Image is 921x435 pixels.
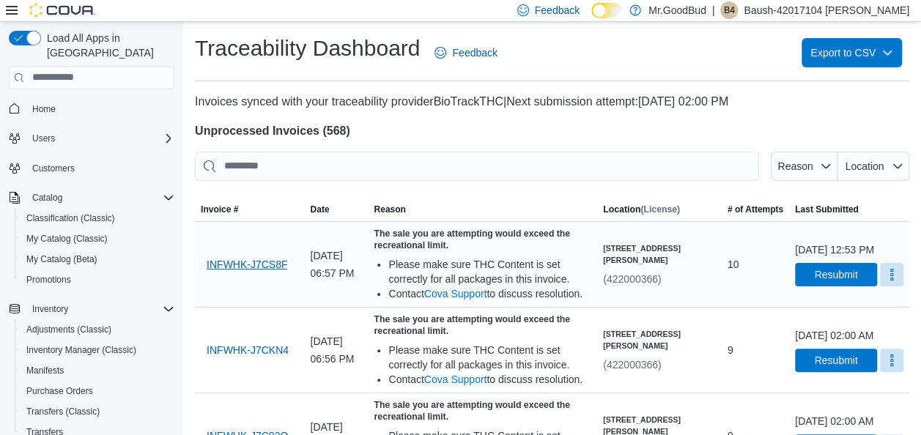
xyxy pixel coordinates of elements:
button: Date [304,198,368,221]
span: Feedback [535,3,580,18]
a: Manifests [21,362,70,379]
button: Users [26,130,61,147]
h5: The sale you are attempting would exceed the recreational limit. [374,313,591,337]
p: Invoices synced with your traceability provider BioTrackTHC | [DATE] 02:00 PM [195,93,909,111]
span: My Catalog (Beta) [21,250,174,268]
input: Dark Mode [591,3,622,18]
span: Promotions [26,274,71,286]
a: Inventory Manager (Classic) [21,341,142,359]
a: My Catalog (Classic) [21,230,114,248]
a: Adjustments (Classic) [21,321,117,338]
span: My Catalog (Beta) [26,253,97,265]
button: My Catalog (Classic) [15,228,180,249]
button: Inventory Manager (Classic) [15,340,180,360]
button: Purchase Orders [15,381,180,401]
span: INFWHK-J7CS8F [207,257,287,272]
span: Date [310,204,329,215]
div: [DATE] 02:00 AM [795,414,873,428]
button: Promotions [15,269,180,290]
input: This is a search bar. After typing your query, hit enter to filter the results lower in the page. [195,152,759,181]
div: Baush-42017104 Richardson [720,1,738,19]
span: My Catalog (Classic) [21,230,174,248]
div: Contact to discuss resolution. [388,372,591,387]
span: (422000366) [603,273,661,285]
span: Users [26,130,174,147]
span: Inventory [32,303,68,315]
span: # of Attempts [728,204,783,215]
button: My Catalog (Beta) [15,249,180,269]
a: Home [26,100,62,118]
span: Customers [26,159,174,177]
span: 9 [728,341,733,359]
h6: [STREET_ADDRESS][PERSON_NAME] [603,328,716,352]
button: Resubmit [795,263,877,286]
button: INFWHK-J7CS8F [201,250,293,279]
button: Home [3,98,180,119]
button: Invoice # [195,198,304,221]
div: Please make sure THC Content is set correctly for all packages in this invoice. [388,257,591,286]
span: (License) [640,204,680,215]
span: Adjustments (Classic) [21,321,174,338]
div: [DATE] 12:53 PM [795,242,874,257]
span: (422000366) [603,359,661,371]
a: Classification (Classic) [21,209,121,227]
span: INFWHK-J7CKN4 [207,343,289,357]
div: [DATE] 06:57 PM [304,241,368,288]
button: Users [3,128,180,149]
button: Inventory [26,300,74,318]
div: Please make sure THC Content is set correctly for all packages in this invoice. [388,343,591,372]
span: Load All Apps in [GEOGRAPHIC_DATA] [41,31,174,60]
span: Resubmit [814,353,857,368]
span: Location (License) [603,204,680,215]
span: Next submission attempt: [506,95,638,108]
a: Transfers (Classic) [21,403,106,420]
a: Promotions [21,271,77,289]
a: My Catalog (Beta) [21,250,103,268]
span: 10 [728,256,739,273]
img: Cova [29,3,95,18]
span: Feedback [452,45,497,60]
span: Inventory Manager (Classic) [21,341,174,359]
span: Dark Mode [591,18,592,19]
button: Export to CSV [802,38,902,67]
h5: The sale you are attempting would exceed the recreational limit. [374,399,591,423]
button: Resubmit [795,349,877,372]
span: Home [26,100,174,118]
span: Transfers (Classic) [26,406,100,417]
a: Feedback [429,38,503,67]
button: Inventory [3,299,180,319]
a: Purchase Orders [21,382,99,400]
h1: Traceability Dashboard [195,34,420,63]
button: Transfers (Classic) [15,401,180,422]
h5: Location [603,204,680,215]
span: Location [845,160,884,172]
button: Catalog [3,187,180,208]
span: Manifests [21,362,174,379]
span: Classification (Classic) [21,209,174,227]
span: Last Submitted [795,204,859,215]
span: Reason [777,160,813,172]
h5: The sale you are attempting would exceed the recreational limit. [374,228,591,251]
button: Reason [771,152,837,181]
span: B4 [724,1,735,19]
span: Purchase Orders [26,385,93,397]
button: More [880,349,903,372]
span: Catalog [26,189,174,207]
button: Customers [3,157,180,179]
p: Mr.GoodBud [648,1,706,19]
span: Adjustments (Classic) [26,324,111,335]
button: Location [837,152,909,181]
span: Classification (Classic) [26,212,115,224]
span: Inventory [26,300,174,318]
span: Resubmit [814,267,857,282]
span: Export to CSV [810,38,893,67]
h4: Unprocessed Invoices ( 568 ) [195,122,909,140]
button: Catalog [26,189,68,207]
a: Customers [26,160,81,177]
button: More [880,263,903,286]
span: Promotions [21,271,174,289]
a: Cova Support [424,288,487,300]
button: INFWHK-J7CKN4 [201,335,295,365]
button: Classification (Classic) [15,208,180,228]
div: [DATE] 02:00 AM [795,328,873,343]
